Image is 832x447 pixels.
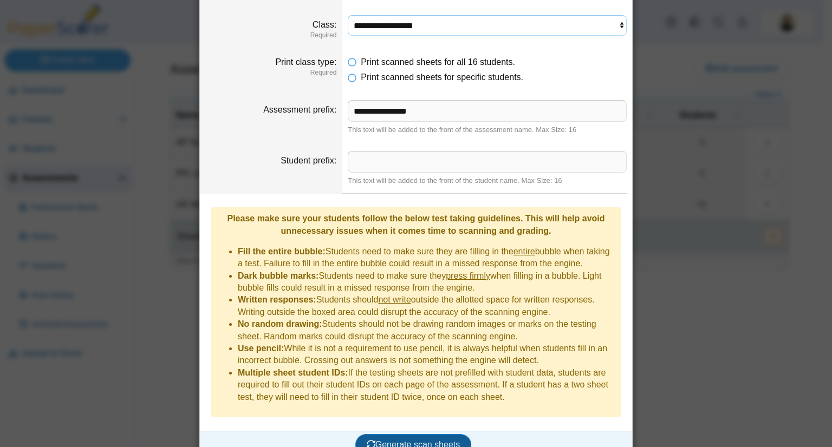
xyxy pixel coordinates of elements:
b: No random drawing: [238,319,322,328]
div: This text will be added to the front of the student name. Max Size: 16 [348,176,627,186]
div: This text will be added to the front of the assessment name. Max Size: 16 [348,125,627,135]
li: Students need to make sure they are filling in the bubble when taking a test. Failure to fill in ... [238,246,616,270]
span: Print scanned sheets for specific students. [361,73,523,82]
u: press firmly [446,271,490,280]
li: Students should outside the allotted space for written responses. Writing outside the boxed area ... [238,294,616,318]
span: Print scanned sheets for all 16 students. [361,57,515,67]
li: If the testing sheets are not prefilled with student data, students are required to fill out thei... [238,367,616,403]
li: Students should not be drawing random images or marks on the testing sheet. Random marks could di... [238,318,616,343]
b: Dark bubble marks: [238,271,318,280]
label: Class [313,20,336,29]
li: While it is not a requirement to use pencil, it is always helpful when students fill in an incorr... [238,343,616,367]
dfn: Required [205,31,336,40]
b: Written responses: [238,295,316,304]
u: not write [378,295,411,304]
u: entire [513,247,535,256]
b: Multiple sheet student IDs: [238,368,348,377]
b: Fill the entire bubble: [238,247,326,256]
dfn: Required [205,68,336,77]
label: Student prefix [281,156,336,165]
label: Assessment prefix [263,105,336,114]
b: Please make sure your students follow the below test taking guidelines. This will help avoid unne... [227,214,604,235]
b: Use pencil: [238,344,284,353]
label: Print class type [275,57,336,67]
li: Students need to make sure they when filling in a bubble. Light bubble fills could result in a mi... [238,270,616,294]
